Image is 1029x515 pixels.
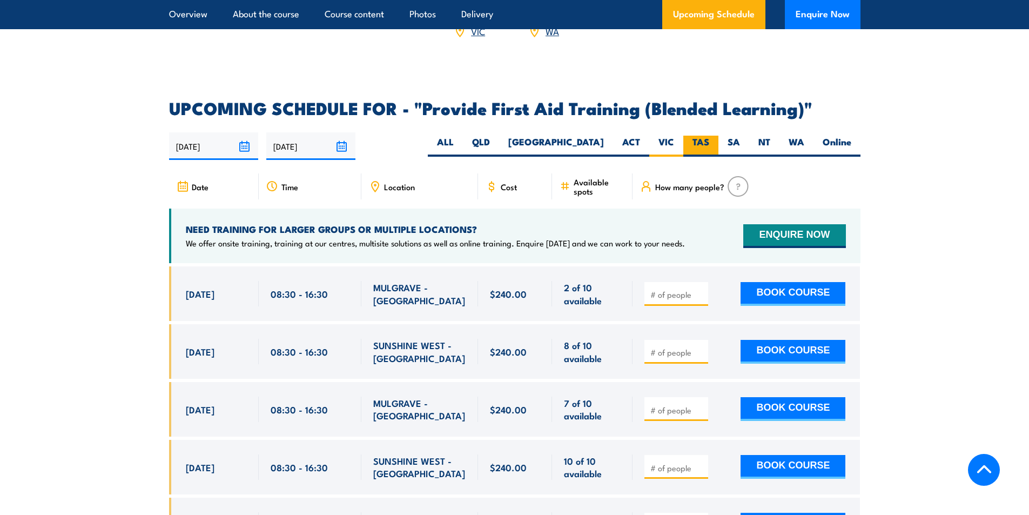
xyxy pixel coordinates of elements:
[271,287,328,300] span: 08:30 - 16:30
[741,397,845,421] button: BOOK COURSE
[741,340,845,364] button: BOOK COURSE
[186,403,214,416] span: [DATE]
[779,136,813,157] label: WA
[271,403,328,416] span: 08:30 - 16:30
[186,223,685,235] h4: NEED TRAINING FOR LARGER GROUPS OR MULTIPLE LOCATIONS?
[281,182,298,191] span: Time
[574,177,625,196] span: Available spots
[428,136,463,157] label: ALL
[564,397,621,422] span: 7 of 10 available
[266,132,355,160] input: To date
[384,182,415,191] span: Location
[564,339,621,364] span: 8 of 10 available
[649,136,683,157] label: VIC
[373,339,466,364] span: SUNSHINE WEST - [GEOGRAPHIC_DATA]
[564,281,621,306] span: 2 of 10 available
[743,224,845,248] button: ENQUIRE NOW
[463,136,499,157] label: QLD
[613,136,649,157] label: ACT
[192,182,209,191] span: Date
[718,136,749,157] label: SA
[186,461,214,473] span: [DATE]
[186,345,214,358] span: [DATE]
[271,345,328,358] span: 08:30 - 16:30
[650,347,704,358] input: # of people
[271,461,328,473] span: 08:30 - 16:30
[741,455,845,479] button: BOOK COURSE
[186,287,214,300] span: [DATE]
[490,345,527,358] span: $240.00
[490,403,527,416] span: $240.00
[490,461,527,473] span: $240.00
[813,136,860,157] label: Online
[655,182,724,191] span: How many people?
[564,454,621,480] span: 10 of 10 available
[471,24,485,37] a: VIC
[169,132,258,160] input: From date
[373,281,466,306] span: MULGRAVE - [GEOGRAPHIC_DATA]
[749,136,779,157] label: NT
[683,136,718,157] label: TAS
[373,454,466,480] span: SUNSHINE WEST - [GEOGRAPHIC_DATA]
[169,100,860,115] h2: UPCOMING SCHEDULE FOR - "Provide First Aid Training (Blended Learning)"
[546,24,559,37] a: WA
[650,463,704,473] input: # of people
[186,238,685,249] p: We offer onsite training, training at our centres, multisite solutions as well as online training...
[373,397,466,422] span: MULGRAVE - [GEOGRAPHIC_DATA]
[741,282,845,306] button: BOOK COURSE
[650,405,704,416] input: # of people
[501,182,517,191] span: Cost
[499,136,613,157] label: [GEOGRAPHIC_DATA]
[650,289,704,300] input: # of people
[490,287,527,300] span: $240.00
